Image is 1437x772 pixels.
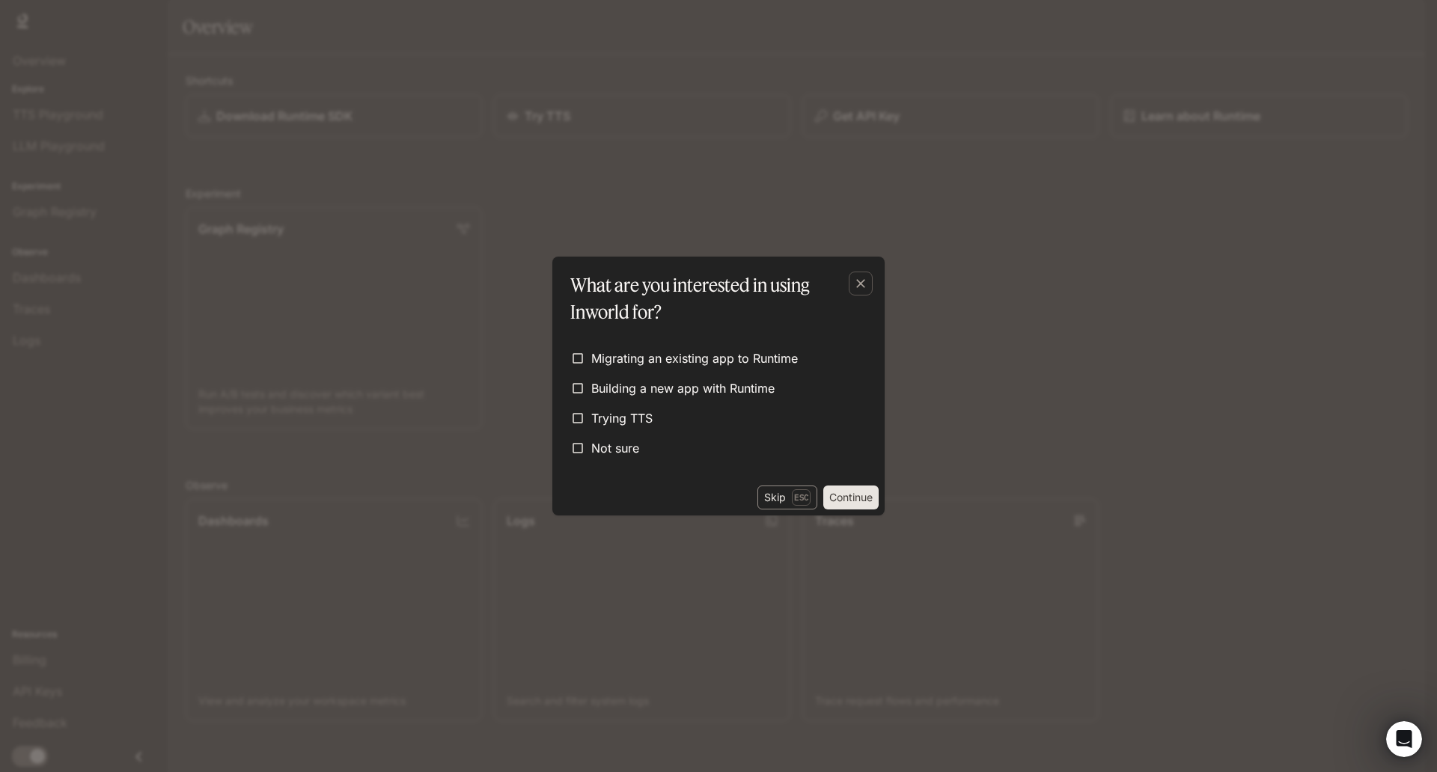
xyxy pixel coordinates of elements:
button: SkipEsc [757,485,817,509]
iframe: Intercom live chat [1386,721,1422,757]
span: Not sure [591,439,639,457]
button: Continue [823,485,879,509]
span: Migrating an existing app to Runtime [591,349,798,367]
span: Trying TTS [591,409,653,427]
span: Building a new app with Runtime [591,379,775,397]
p: What are you interested in using Inworld for? [570,272,861,325]
p: Esc [792,489,811,506]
